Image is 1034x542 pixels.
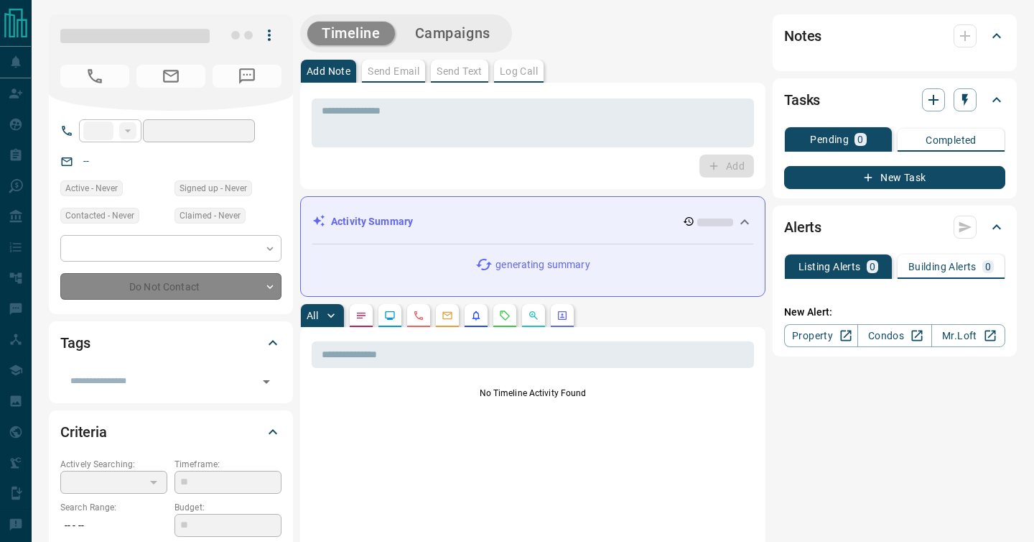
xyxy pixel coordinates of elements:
span: Signed up - Never [180,181,247,196]
div: Tasks [784,83,1005,117]
p: Activity Summary [331,214,413,229]
span: Contacted - Never [65,208,134,223]
p: Search Range: [60,501,167,514]
h2: Alerts [784,216,821,239]
p: 0 [870,262,875,272]
svg: Opportunities [528,310,539,321]
p: Building Alerts [908,262,977,272]
div: Tags [60,326,281,360]
p: Listing Alerts [798,262,861,272]
div: Do Not Contact [60,273,281,300]
p: Add Note [307,66,350,76]
p: New Alert: [784,305,1005,320]
h2: Criteria [60,421,107,444]
button: Timeline [307,22,395,45]
a: Property [784,324,858,347]
svg: Emails [442,310,453,321]
button: Open [256,372,276,392]
svg: Lead Browsing Activity [384,310,396,321]
a: Condos [857,324,931,347]
svg: Listing Alerts [470,310,482,321]
span: Active - Never [65,181,118,196]
a: -- [83,155,89,167]
button: Campaigns [401,22,505,45]
p: -- - -- [60,514,167,538]
span: No Number [213,65,281,88]
div: Alerts [784,210,1005,244]
h2: Tasks [784,88,820,111]
div: Criteria [60,415,281,449]
span: No Number [60,65,129,88]
p: Timeframe: [174,458,281,471]
p: Pending [810,134,849,144]
p: No Timeline Activity Found [312,387,754,400]
button: New Task [784,166,1005,189]
a: Mr.Loft [931,324,1005,347]
div: Activity Summary [312,208,753,235]
p: 0 [985,262,991,272]
p: generating summary [495,257,590,272]
h2: Tags [60,331,90,354]
p: Budget: [174,501,281,514]
p: 0 [857,134,863,144]
p: Completed [926,135,977,145]
svg: Calls [413,310,424,321]
svg: Agent Actions [556,310,568,321]
span: No Email [136,65,205,88]
h2: Notes [784,24,821,47]
div: Notes [784,19,1005,53]
span: Claimed - Never [180,208,241,223]
p: Actively Searching: [60,458,167,471]
svg: Notes [355,310,367,321]
svg: Requests [499,310,511,321]
p: All [307,311,318,321]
